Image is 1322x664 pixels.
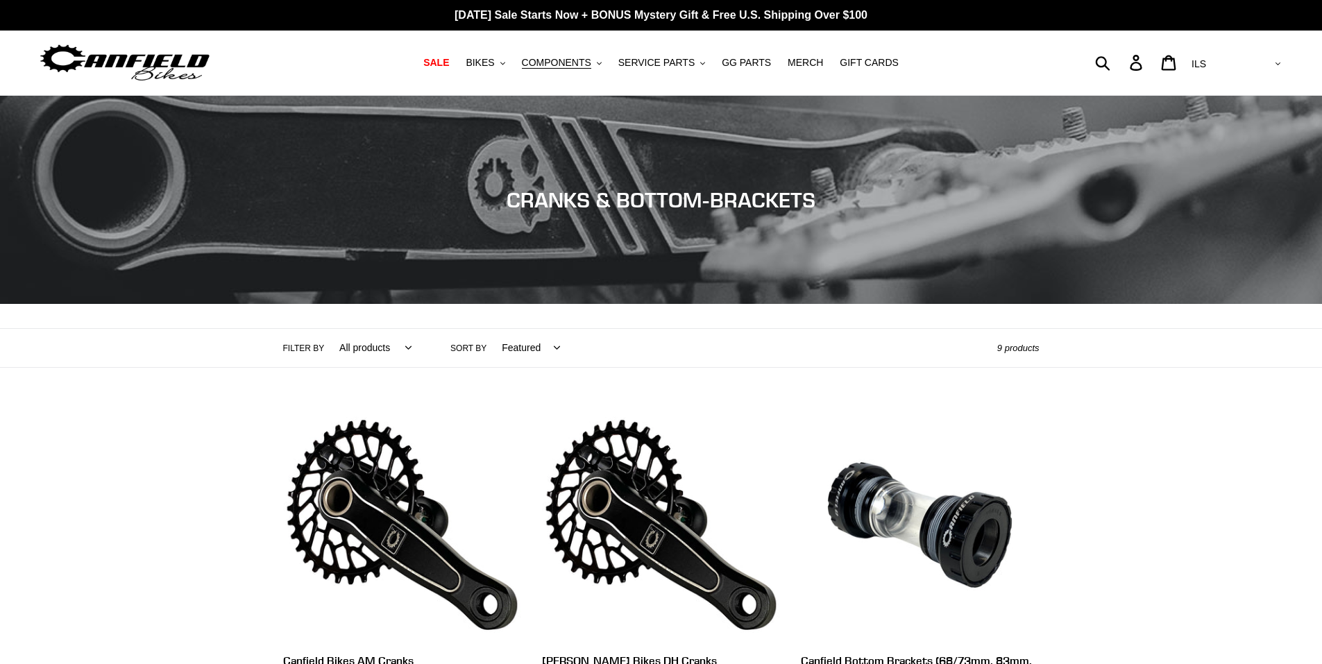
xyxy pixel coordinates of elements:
button: BIKES [459,53,511,72]
a: GG PARTS [715,53,778,72]
span: SALE [423,57,449,69]
span: MERCH [788,57,823,69]
a: MERCH [781,53,830,72]
input: Search [1103,47,1138,78]
span: GIFT CARDS [840,57,899,69]
a: SALE [416,53,456,72]
span: BIKES [466,57,494,69]
button: SERVICE PARTS [611,53,712,72]
span: CRANKS & BOTTOM-BRACKETS [507,187,815,212]
a: GIFT CARDS [833,53,906,72]
button: COMPONENTS [515,53,609,72]
span: SERVICE PARTS [618,57,695,69]
span: COMPONENTS [522,57,591,69]
span: GG PARTS [722,57,771,69]
img: Canfield Bikes [38,41,212,85]
label: Sort by [450,342,486,355]
label: Filter by [283,342,325,355]
span: 9 products [997,343,1040,353]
